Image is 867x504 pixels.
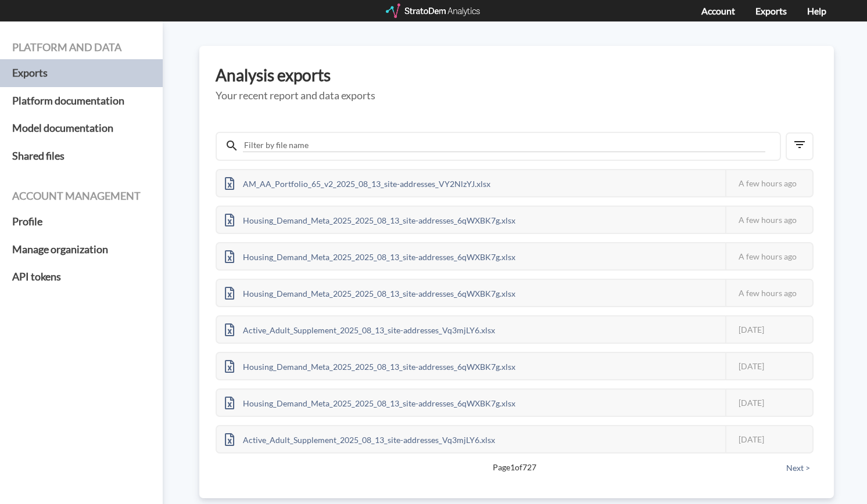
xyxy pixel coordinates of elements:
span: Page 1 of 727 [256,462,773,473]
a: Housing_Demand_Meta_2025_2025_08_13_site-addresses_6qWXBK7g.xlsx [217,214,524,224]
div: Active_Adult_Supplement_2025_08_13_site-addresses_Vq3mjLY6.xlsx [217,426,503,452]
a: Active_Adult_Supplement_2025_08_13_site-addresses_Vq3mjLY6.xlsx [217,433,503,443]
h4: Platform and data [12,42,151,53]
div: [DATE] [725,316,812,343]
a: API tokens [12,263,151,291]
a: Platform documentation [12,87,151,115]
input: Filter by file name [243,139,765,152]
div: AM_AA_Portfolio_65_v2_2025_08_13_site-addresses_VY2NlzYJ.xlsx [217,170,499,196]
div: Housing_Demand_Meta_2025_2025_08_13_site-addresses_6qWXBK7g.xlsx [217,243,524,269]
div: Housing_Demand_Meta_2025_2025_08_13_site-addresses_6qWXBK7g.xlsx [217,353,524,379]
div: Housing_Demand_Meta_2025_2025_08_13_site-addresses_6qWXBK7g.xlsx [217,390,524,416]
a: Exports [755,5,787,16]
h4: Account management [12,190,151,202]
div: A few hours ago [725,243,812,269]
a: AM_AA_Portfolio_65_v2_2025_08_13_site-addresses_VY2NlzYJ.xlsx [217,177,499,187]
div: A few hours ago [725,170,812,196]
a: Shared files [12,142,151,170]
div: A few hours ago [725,280,812,306]
a: Housing_Demand_Meta_2025_2025_08_13_site-addresses_6qWXBK7g.xlsx [217,360,524,370]
a: Active_Adult_Supplement_2025_08_13_site-addresses_Vq3mjLY6.xlsx [217,323,503,333]
a: Exports [12,59,151,87]
a: Housing_Demand_Meta_2025_2025_08_13_site-addresses_6qWXBK7g.xlsx [217,287,524,297]
a: Profile [12,208,151,236]
div: Housing_Demand_Meta_2025_2025_08_13_site-addresses_6qWXBK7g.xlsx [217,280,524,306]
div: [DATE] [725,353,812,379]
div: A few hours ago [725,207,812,233]
h5: Your recent report and data exports [216,90,818,102]
button: Next > [783,462,814,474]
div: Housing_Demand_Meta_2025_2025_08_13_site-addresses_6qWXBK7g.xlsx [217,207,524,233]
h3: Analysis exports [216,66,818,84]
div: Active_Adult_Supplement_2025_08_13_site-addresses_Vq3mjLY6.xlsx [217,316,503,343]
div: [DATE] [725,426,812,452]
a: Help [807,5,826,16]
a: Housing_Demand_Meta_2025_2025_08_13_site-addresses_6qWXBK7g.xlsx [217,397,524,406]
a: Manage organization [12,236,151,264]
div: [DATE] [725,390,812,416]
a: Account [701,5,735,16]
a: Housing_Demand_Meta_2025_2025_08_13_site-addresses_6qWXBK7g.xlsx [217,250,524,260]
a: Model documentation [12,114,151,142]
